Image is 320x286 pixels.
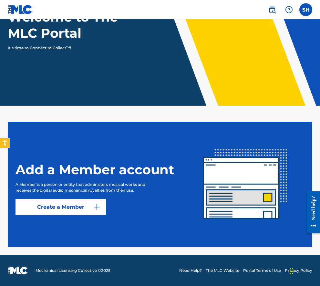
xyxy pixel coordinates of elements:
[8,5,33,14] img: MLC Logo
[36,268,110,273] span: Mechanical Licensing Collective © 2025
[268,6,276,14] img: search
[266,3,279,16] a: Public Search
[93,203,101,211] img: 9d2ae6d4665cec9f34b9.svg
[243,268,281,273] a: Portal Terms of Use
[285,268,312,273] a: Privacy Policy
[8,267,28,274] img: logo
[15,162,177,178] h1: Add a Member account
[302,185,320,240] iframe: Resource Center
[288,255,320,286] iframe: Chat Widget
[299,3,312,16] div: User Menu
[206,268,239,273] a: The MLC Website
[8,9,129,41] h1: Welcome to The MLC Portal
[15,182,158,193] p: A Member is a person or entity that administers musical works and receives the digital audio mech...
[179,268,202,273] a: Need Help?
[8,45,120,51] p: It's time to Connect to Collect™!
[285,6,293,14] img: help
[283,3,295,16] div: Help
[290,262,294,281] div: Drag
[15,199,106,215] a: Create a Member
[186,126,305,243] img: img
